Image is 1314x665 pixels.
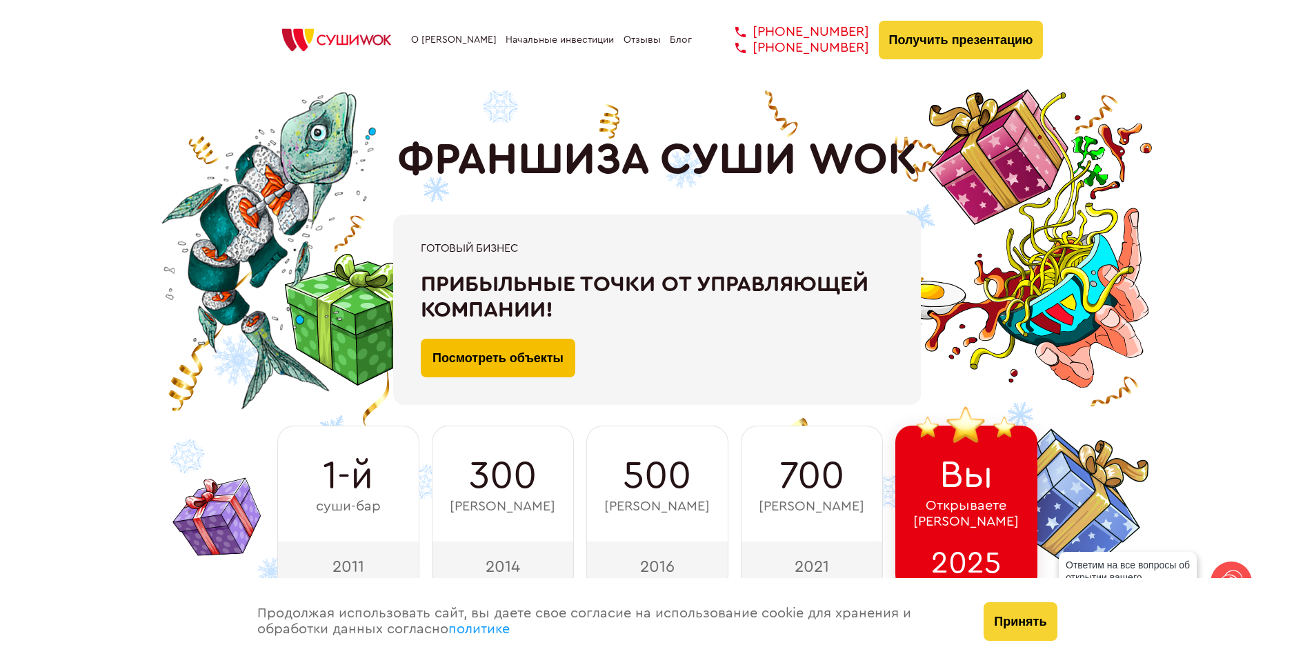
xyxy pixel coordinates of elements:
[323,454,373,498] span: 1-й
[895,542,1037,591] div: 2025
[879,21,1044,59] button: Получить презентацию
[421,339,575,377] a: Посмотреть объекты
[984,602,1057,641] button: Принять
[715,40,869,56] a: [PHONE_NUMBER]
[421,242,893,255] div: Готовый бизнес
[715,24,869,40] a: [PHONE_NUMBER]
[604,499,710,515] span: [PERSON_NAME]
[277,542,419,591] div: 2011
[586,542,728,591] div: 2016
[779,454,844,498] span: 700
[759,499,864,515] span: [PERSON_NAME]
[469,454,537,498] span: 300
[670,34,692,46] a: Блог
[913,498,1019,530] span: Открываете [PERSON_NAME]
[1059,552,1197,603] div: Ответим на все вопросы об открытии вашего [PERSON_NAME]!
[939,453,993,497] span: Вы
[316,499,381,515] span: суши-бар
[421,272,893,323] div: Прибыльные точки от управляющей компании!
[506,34,614,46] a: Начальные инвестиции
[243,578,970,665] div: Продолжая использовать сайт, вы даете свое согласие на использование cookie для хранения и обрабо...
[448,622,510,636] a: политике
[450,499,555,515] span: [PERSON_NAME]
[623,454,691,498] span: 500
[624,34,661,46] a: Отзывы
[741,542,883,591] div: 2021
[411,34,497,46] a: О [PERSON_NAME]
[432,542,574,591] div: 2014
[397,135,917,186] h1: ФРАНШИЗА СУШИ WOK
[271,25,402,55] img: СУШИWOK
